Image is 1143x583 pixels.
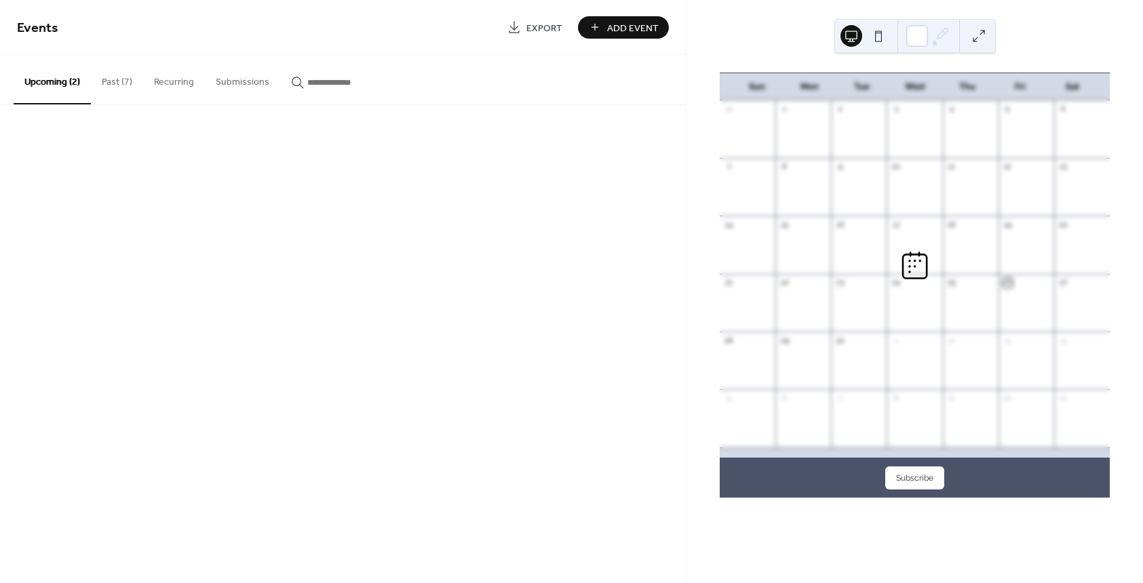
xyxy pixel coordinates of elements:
button: Add Event [578,16,669,39]
div: 6 [1058,104,1068,115]
button: Upcoming (2) [14,55,91,104]
div: 6 [779,393,790,403]
div: 7 [835,393,845,403]
div: 4 [1058,336,1068,346]
div: 30 [835,336,845,346]
div: 10 [1003,393,1013,403]
div: 18 [947,220,957,230]
div: 16 [835,220,845,230]
div: 9 [947,393,957,403]
div: 11 [1058,393,1068,403]
div: Wed [889,73,942,100]
div: Thu [941,73,994,100]
div: 26 [1003,278,1013,288]
div: 10 [891,162,901,172]
button: Submissions [205,55,280,103]
div: 5 [724,393,734,403]
span: Export [526,21,562,35]
div: Mon [783,73,836,100]
div: 24 [891,278,901,288]
div: Sun [731,73,783,100]
div: 17 [891,220,901,230]
div: 1 [779,104,790,115]
div: 31 [724,104,734,115]
span: Events [17,15,58,41]
div: 12 [1003,162,1013,172]
a: Export [497,16,573,39]
div: Fri [994,73,1047,100]
div: Tue [836,73,889,100]
button: Recurring [143,55,205,103]
div: 5 [1003,104,1013,115]
div: 28 [724,336,734,346]
div: 19 [1003,220,1013,230]
div: 11 [947,162,957,172]
button: Subscribe [885,466,944,489]
div: 8 [891,393,901,403]
div: 2 [835,104,845,115]
div: 20 [1058,220,1068,230]
div: 27 [1058,278,1068,288]
div: 9 [835,162,845,172]
button: Past (7) [91,55,143,103]
span: Add Event [607,21,659,35]
div: 7 [724,162,734,172]
div: 8 [779,162,790,172]
div: 1 [891,336,901,346]
div: 29 [779,336,790,346]
div: 15 [779,220,790,230]
div: 3 [1003,336,1013,346]
div: 3 [891,104,901,115]
div: 4 [947,104,957,115]
div: 13 [1058,162,1068,172]
div: Sat [1046,73,1099,100]
div: 2 [947,336,957,346]
div: 23 [835,278,845,288]
div: 25 [947,278,957,288]
div: 22 [779,278,790,288]
div: 14 [724,220,734,230]
div: 21 [724,278,734,288]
